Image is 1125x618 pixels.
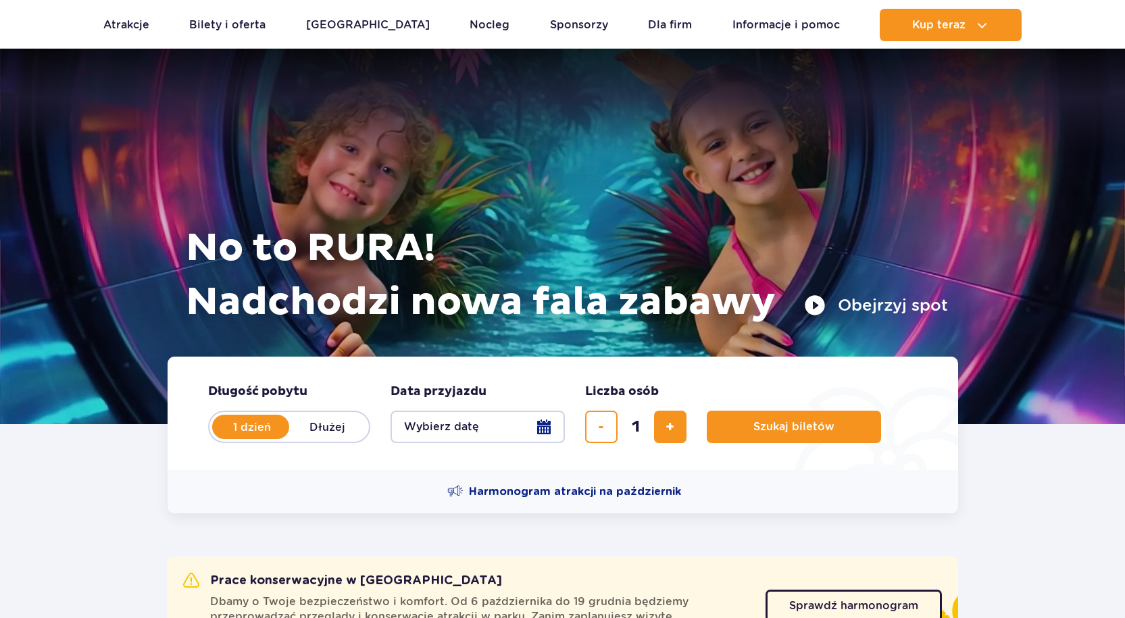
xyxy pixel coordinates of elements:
[707,411,881,443] button: Szukaj biletów
[585,411,618,443] button: usuń bilet
[289,413,366,441] label: Dłużej
[189,9,266,41] a: Bilety i oferta
[391,384,486,400] span: Data przyjazdu
[306,9,430,41] a: [GEOGRAPHIC_DATA]
[470,9,509,41] a: Nocleg
[880,9,1022,41] button: Kup teraz
[183,573,502,589] h2: Prace konserwacyjne w [GEOGRAPHIC_DATA]
[620,411,652,443] input: liczba biletów
[214,413,291,441] label: 1 dzień
[654,411,686,443] button: dodaj bilet
[168,357,958,470] form: Planowanie wizyty w Park of Poland
[585,384,659,400] span: Liczba osób
[789,600,918,611] span: Sprawdź harmonogram
[186,222,948,330] h1: No to RURA! Nadchodzi nowa fala zabawy
[804,294,948,316] button: Obejrzyj spot
[912,19,966,31] span: Kup teraz
[550,9,608,41] a: Sponsorzy
[732,9,840,41] a: Informacje i pomoc
[103,9,149,41] a: Atrakcje
[648,9,692,41] a: Dla firm
[469,484,681,499] span: Harmonogram atrakcji na październik
[391,411,565,443] button: Wybierz datę
[447,484,681,500] a: Harmonogram atrakcji na październik
[208,384,307,400] span: Długość pobytu
[753,421,834,433] span: Szukaj biletów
